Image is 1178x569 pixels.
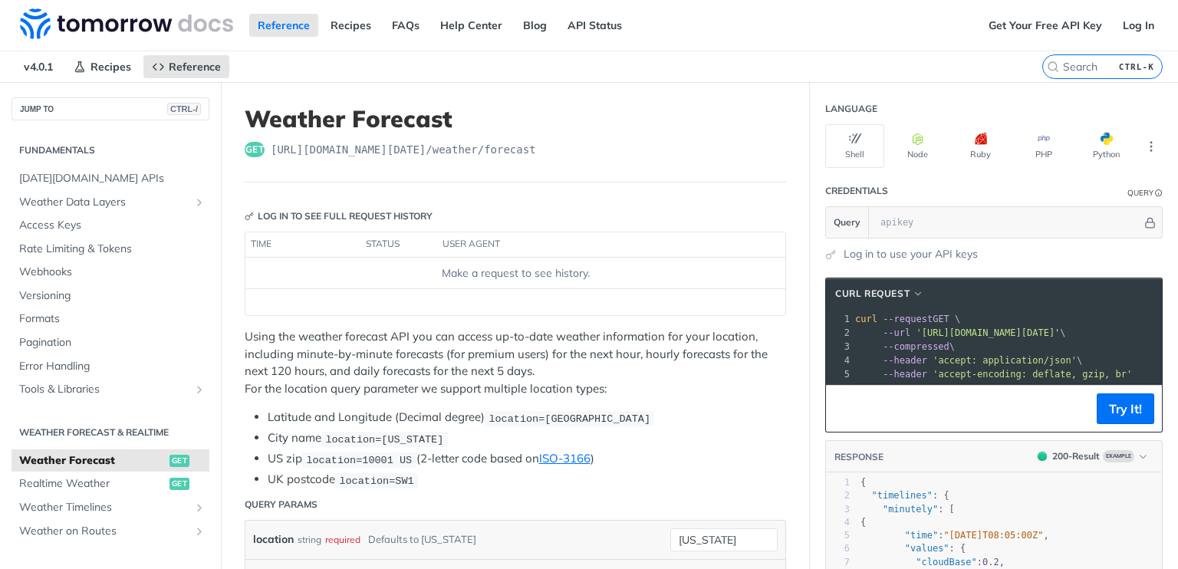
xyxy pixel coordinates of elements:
h2: Weather Forecast & realtime [12,426,209,439]
span: --compressed [883,341,949,352]
button: 200200-ResultExample [1030,449,1154,464]
button: Hide [1142,215,1158,230]
div: 6 [826,542,850,555]
button: More Languages [1140,135,1163,158]
div: 1 [826,476,850,489]
span: GET \ [855,314,960,324]
a: API Status [559,14,630,37]
span: Error Handling [19,359,206,374]
button: JUMP TOCTRL-/ [12,97,209,120]
a: FAQs [383,14,428,37]
span: \ [855,327,1066,338]
svg: Key [245,212,254,221]
a: Blog [515,14,555,37]
button: Query [826,207,869,238]
span: Weather Timelines [19,500,189,515]
span: get [169,455,189,467]
span: location=10001 US [306,454,412,465]
span: Pagination [19,335,206,350]
li: US zip (2-letter code based on ) [268,450,786,468]
span: "timelines" [871,490,932,501]
div: Log in to see full request history [245,209,433,223]
div: 4 [826,354,852,367]
span: 200 [1038,452,1047,461]
span: Webhooks [19,265,206,280]
span: Recipes [90,60,131,74]
input: apikey [873,207,1142,238]
button: Show subpages for Weather Timelines [193,502,206,514]
button: RESPONSE [834,449,884,465]
a: Reference [249,14,318,37]
span: Weather on Routes [19,524,189,539]
span: --url [883,327,910,338]
span: location=SW1 [339,475,413,486]
a: Help Center [432,14,511,37]
button: Node [888,124,947,168]
div: Make a request to see history. [252,265,779,281]
span: "time" [905,530,938,541]
div: 7 [826,556,850,569]
span: : [ [860,504,955,515]
li: UK postcode [268,471,786,488]
a: Recipes [322,14,380,37]
li: Latitude and Longitude (Decimal degree) [268,409,786,426]
div: Query [1127,187,1153,199]
a: Realtime Weatherget [12,472,209,495]
label: location [253,528,294,551]
a: Recipes [65,55,140,78]
span: '[URL][DOMAIN_NAME][DATE]' [916,327,1060,338]
a: Weather Forecastget [12,449,209,472]
div: 2 [826,489,850,502]
span: Realtime Weather [19,476,166,492]
span: \ [855,341,955,352]
a: Weather TimelinesShow subpages for Weather Timelines [12,496,209,519]
div: 3 [826,340,852,354]
a: Formats [12,308,209,331]
div: 3 [826,503,850,516]
span: --request [883,314,933,324]
kbd: CTRL-K [1115,59,1158,74]
div: 5 [826,367,852,381]
div: Credentials [825,184,888,198]
span: location=[GEOGRAPHIC_DATA] [489,413,650,424]
p: Using the weather forecast API you can access up-to-date weather information for your location, i... [245,328,786,397]
span: Query [834,215,860,229]
a: Rate Limiting & Tokens [12,238,209,261]
span: : , [860,530,1049,541]
div: 5 [826,529,850,542]
div: 200 - Result [1052,449,1100,463]
a: Weather on RoutesShow subpages for Weather on Routes [12,520,209,543]
a: Get Your Free API Key [980,14,1111,37]
svg: More ellipsis [1144,140,1158,153]
span: Rate Limiting & Tokens [19,242,206,257]
th: time [245,232,360,257]
span: Access Keys [19,218,206,233]
span: 'accept-encoding: deflate, gzip, br' [933,369,1132,380]
span: Weather Data Layers [19,195,189,210]
a: ISO-3166 [539,451,591,465]
a: Reference [143,55,229,78]
div: 1 [826,312,852,326]
li: City name [268,429,786,447]
a: Access Keys [12,214,209,237]
span: Formats [19,311,206,327]
span: [DATE][DOMAIN_NAME] APIs [19,171,206,186]
th: user agent [437,232,755,257]
span: v4.0.1 [15,55,61,78]
span: https://api.tomorrow.io/v4/weather/forecast [271,142,536,157]
th: status [360,232,437,257]
button: PHP [1014,124,1073,168]
button: Show subpages for Weather Data Layers [193,196,206,209]
button: Ruby [951,124,1010,168]
span: Example [1103,450,1134,462]
span: Weather Forecast [19,453,166,469]
span: CTRL-/ [167,103,201,115]
span: 0.2 [982,557,999,567]
button: Show subpages for Weather on Routes [193,525,206,538]
span: get [169,478,189,490]
span: "cloudBase" [916,557,976,567]
a: Error Handling [12,355,209,378]
div: string [298,528,321,551]
span: "values" [905,543,949,554]
button: Shell [825,124,884,168]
